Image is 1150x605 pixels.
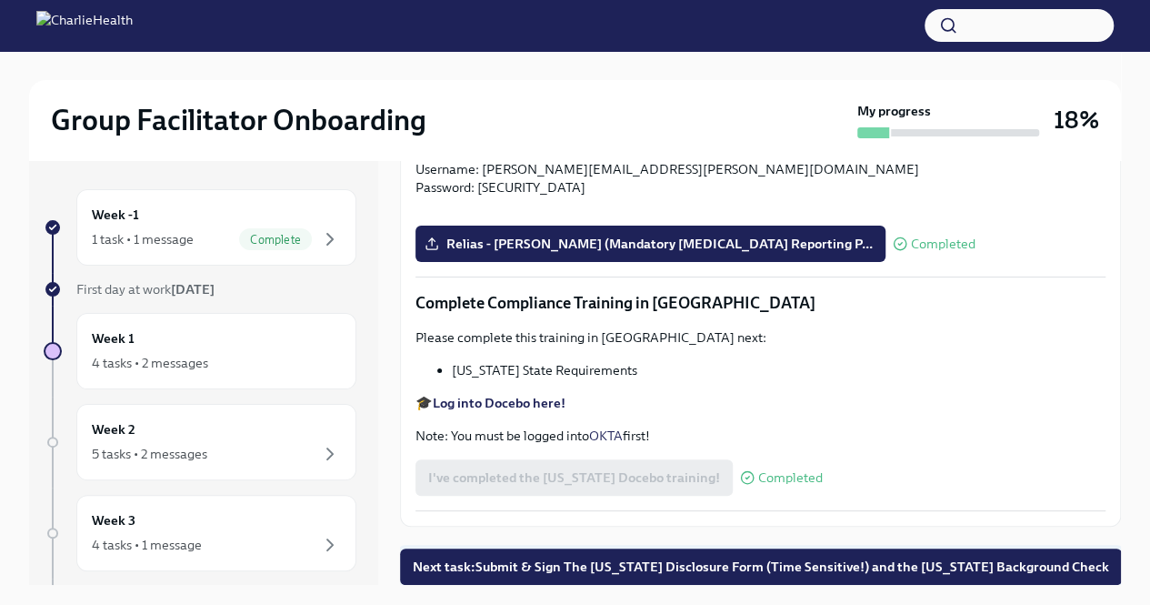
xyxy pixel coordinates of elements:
a: Week 14 tasks • 2 messages [44,313,356,389]
span: Completed [911,237,975,251]
p: Complete Compliance Training in [GEOGRAPHIC_DATA] [415,292,1105,314]
p: Please complete this training in [GEOGRAPHIC_DATA] next: [415,328,1105,347]
a: Log into Docebo here! [433,395,565,411]
strong: My progress [857,102,931,120]
h3: 18% [1054,104,1099,136]
p: 🎓 [415,394,1105,412]
div: 4 tasks • 2 messages [92,354,208,372]
a: First day at work[DATE] [44,280,356,298]
a: Week -11 task • 1 messageComplete [44,189,356,266]
p: 🎓 Username: [PERSON_NAME][EMAIL_ADDRESS][PERSON_NAME][DOMAIN_NAME] Password: [SECURITY_DATA] [415,142,1105,197]
span: Relias - [PERSON_NAME] (Mandatory [MEDICAL_DATA] Reporting P... [428,235,873,253]
button: Next task:Submit & Sign The [US_STATE] Disclosure Form (Time Sensitive!) and the [US_STATE] Backg... [400,549,1122,585]
label: Relias - [PERSON_NAME] (Mandatory [MEDICAL_DATA] Reporting P... [415,226,885,262]
h2: Group Facilitator Onboarding [51,102,426,138]
div: 4 tasks • 1 message [92,536,202,554]
h6: Week 1 [92,328,135,348]
li: [US_STATE] State Requirements [452,361,1105,379]
h6: Week 2 [92,419,135,439]
h6: Week -1 [92,205,139,225]
span: First day at work [76,281,215,297]
h6: Week 3 [92,510,135,530]
p: Note: You must be logged into first! [415,427,1105,445]
a: OKTA [589,428,623,444]
a: Week 25 tasks • 2 messages [44,404,356,480]
span: Completed [758,471,823,485]
span: Next task : Submit & Sign The [US_STATE] Disclosure Form (Time Sensitive!) and the [US_STATE] Bac... [413,558,1109,576]
div: 5 tasks • 2 messages [92,445,207,463]
img: CharlieHealth [36,11,133,40]
span: Complete [239,233,312,247]
a: Week 34 tasks • 1 message [44,495,356,571]
strong: [DATE] [171,281,215,297]
div: 1 task • 1 message [92,230,194,248]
